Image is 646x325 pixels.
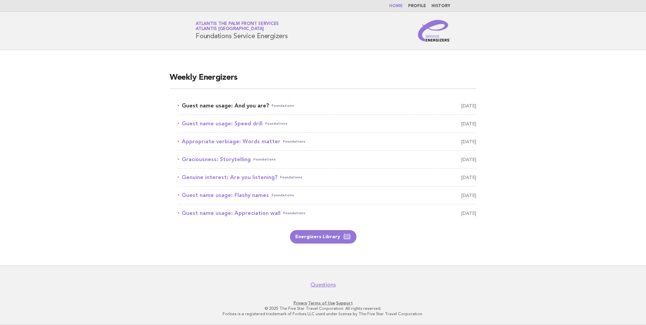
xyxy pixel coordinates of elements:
[461,208,476,218] span: [DATE]
[461,155,476,164] span: [DATE]
[283,208,305,218] span: Foundations
[308,301,335,305] a: Terms of Use
[290,230,356,244] a: Energizers Library
[178,101,476,110] a: Guest name usage: And you are?Foundations [DATE]
[336,301,353,305] a: Support
[178,155,476,164] a: Graciousness: StorytellingFoundations [DATE]
[461,137,476,146] span: [DATE]
[196,22,279,31] a: Atlantis The Palm Front ServicesAtlantis [GEOGRAPHIC_DATA]
[461,191,476,200] span: [DATE]
[116,306,530,311] p: © 2025 The Five Star Travel Corporation. All rights reserved.
[272,191,294,200] span: Foundations
[253,155,276,164] span: Foundations
[461,173,476,182] span: [DATE]
[170,72,476,89] h2: Weekly Energizers
[431,4,450,8] a: History
[294,301,307,305] a: Privacy
[265,119,288,128] span: Foundations
[178,173,476,182] a: Genuine interest: Are you listening?Foundations [DATE]
[272,101,294,110] span: Foundations
[178,137,476,146] a: Appropriate verbiage: Words matterFoundations [DATE]
[116,311,530,317] p: Forbes is a registered trademark of Forbes LLC used under license by The Five Star Travel Corpora...
[283,137,305,146] span: Foundations
[418,20,450,42] img: Service Energizers
[310,281,336,288] a: Questions
[178,191,476,200] a: Guest name usage: Flashy namesFoundations [DATE]
[178,119,476,128] a: Guest name usage: Speed drillFoundations [DATE]
[461,101,476,110] span: [DATE]
[280,173,302,182] span: Foundations
[196,22,288,40] h1: Foundations Service Energizers
[196,27,264,31] span: Atlantis [GEOGRAPHIC_DATA]
[461,119,476,128] span: [DATE]
[408,4,426,8] a: Profile
[178,208,476,218] a: Guest name usage: Appreciation wallFoundations [DATE]
[389,4,403,8] a: Home
[116,300,530,306] p: · ·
